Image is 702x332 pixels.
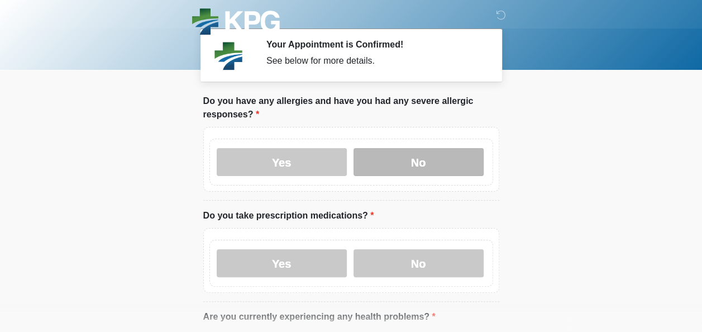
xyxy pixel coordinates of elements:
[354,249,484,277] label: No
[217,148,347,176] label: Yes
[192,8,280,38] img: KPG Healthcare Logo
[354,148,484,176] label: No
[217,249,347,277] label: Yes
[266,54,483,68] div: See below for more details.
[203,310,436,324] label: Are you currently experiencing any health problems?
[203,209,374,222] label: Do you take prescription medications?
[212,39,245,73] img: Agent Avatar
[203,94,499,121] label: Do you have any allergies and have you had any severe allergic responses?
